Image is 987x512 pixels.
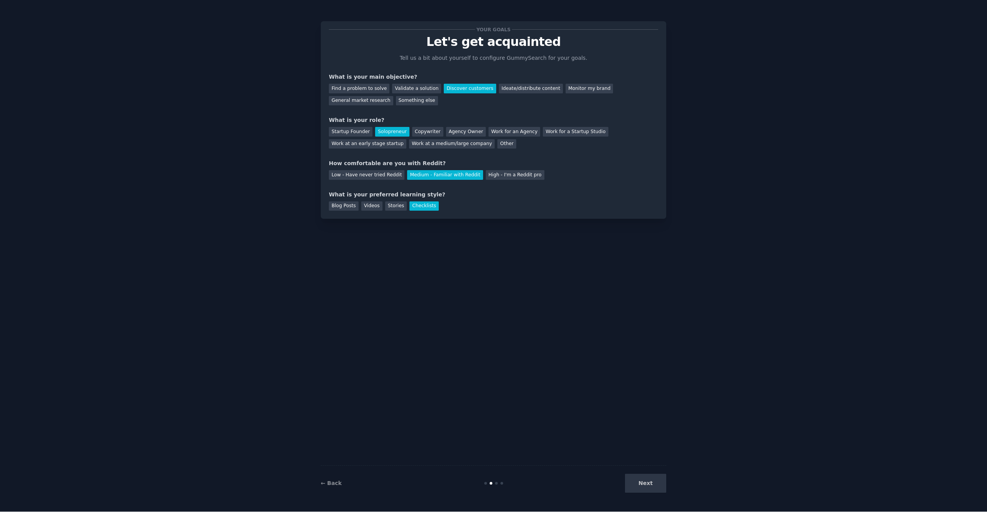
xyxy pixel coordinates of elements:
[375,127,409,137] div: Solopreneur
[392,84,441,94] div: Validate a solution
[396,54,591,63] p: Tell us a bit about yourself to configure GummySearch for your goals.
[329,127,372,137] div: Startup Founder
[499,84,563,94] div: Ideate/distribute content
[329,202,359,211] div: Blog Posts
[329,117,658,125] div: What is your role?
[486,171,544,180] div: High - I'm a Reddit pro
[497,140,516,149] div: Other
[543,127,608,137] div: Work for a Startup Studio
[329,96,393,106] div: General market research
[329,160,658,168] div: How comfortable are you with Reddit?
[446,127,486,137] div: Agency Owner
[385,202,407,211] div: Stories
[488,127,540,137] div: Work for an Agency
[329,35,658,49] p: Let's get acquainted
[475,26,512,34] span: Your goals
[566,84,613,94] div: Monitor my brand
[329,171,404,180] div: Low - Have never tried Reddit
[361,202,382,211] div: Videos
[396,96,438,106] div: Something else
[329,73,658,81] div: What is your main objective?
[409,140,495,149] div: Work at a medium/large company
[321,480,342,487] a: ← Back
[329,84,389,94] div: Find a problem to solve
[444,84,496,94] div: Discover customers
[412,127,443,137] div: Copywriter
[329,191,658,199] div: What is your preferred learning style?
[329,140,406,149] div: Work at an early stage startup
[407,171,483,180] div: Medium - Familiar with Reddit
[409,202,439,211] div: Checklists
